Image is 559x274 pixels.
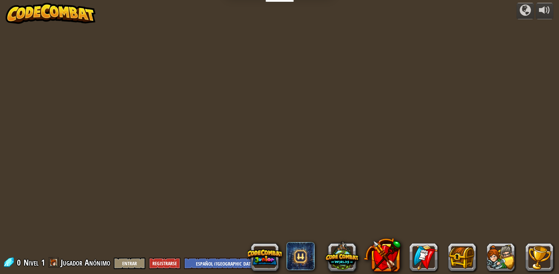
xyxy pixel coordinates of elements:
button: Registrarse [149,258,180,269]
span: 0 [17,257,23,268]
button: Ajustar el volúmen [536,3,553,19]
span: Nivel [24,257,39,268]
button: Entrar [114,258,145,269]
span: 1 [41,257,45,268]
button: Campañas [517,3,534,19]
span: Jugador Anónimo [61,257,110,268]
img: CodeCombat - Learn how to code by playing a game [6,3,96,24]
